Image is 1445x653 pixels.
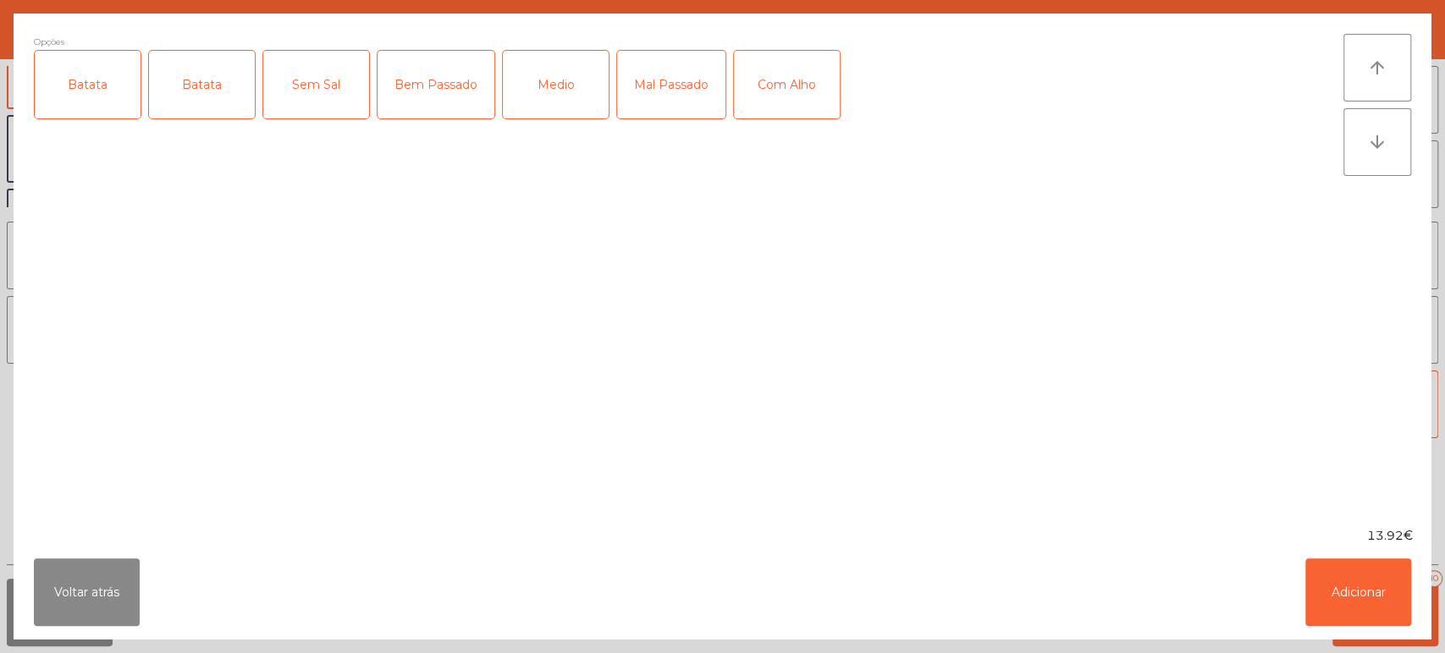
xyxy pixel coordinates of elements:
div: Com Alho [734,51,840,118]
span: Opções [34,34,64,50]
i: arrow_downward [1367,132,1387,152]
div: Sem Sal [263,51,369,118]
button: arrow_downward [1343,108,1411,176]
div: 13.92€ [14,527,1431,545]
button: Voltar atrás [34,558,140,626]
div: Medio [503,51,609,118]
div: Batata [149,51,255,118]
div: Mal Passado [617,51,725,118]
div: Bem Passado [378,51,494,118]
button: arrow_upward [1343,34,1411,102]
button: Adicionar [1305,558,1411,626]
i: arrow_upward [1367,58,1387,78]
div: Batata [35,51,141,118]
